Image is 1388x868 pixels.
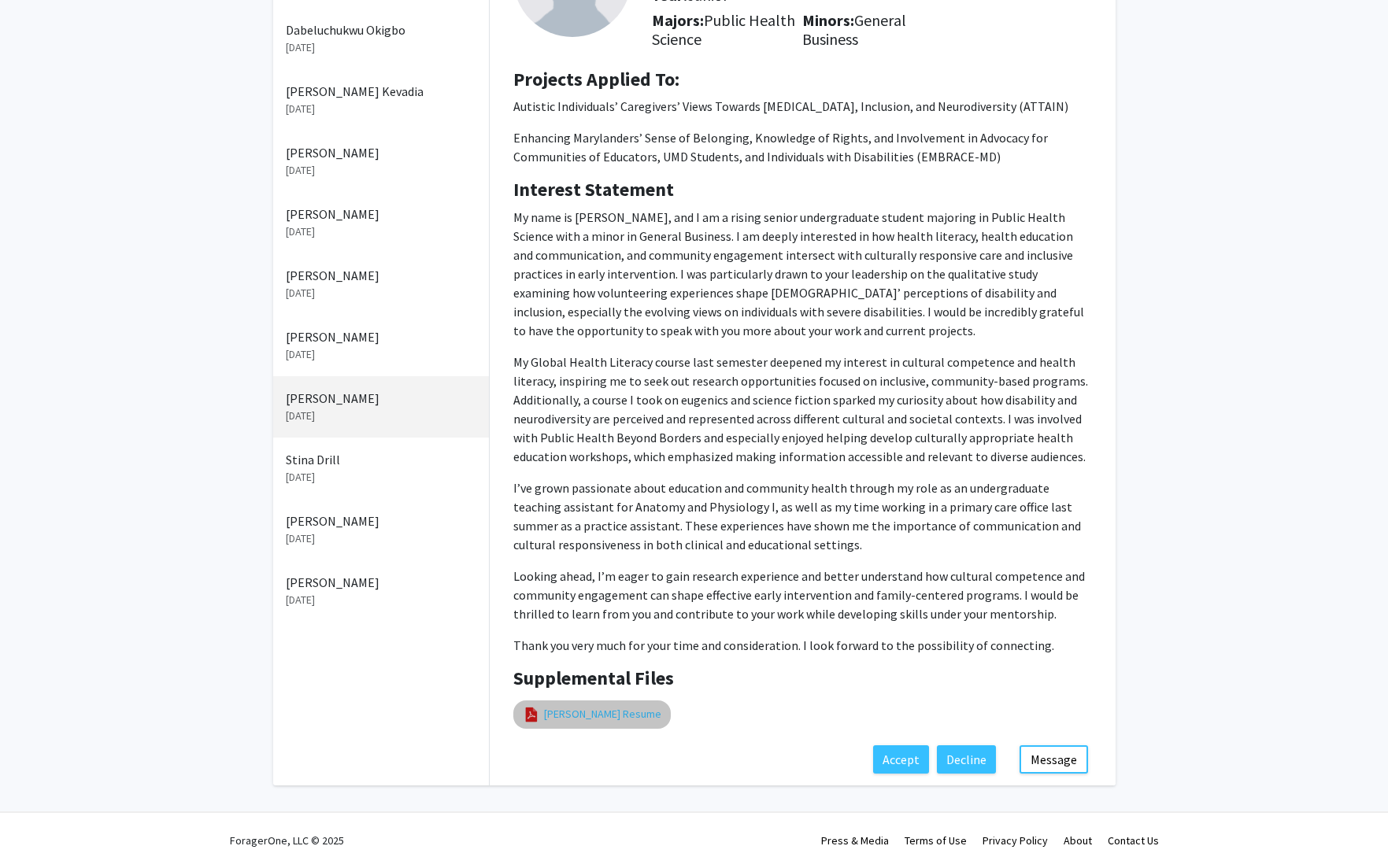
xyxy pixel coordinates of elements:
p: My Global Health Literacy course last semester deepened my interest in cultural competence and he... [513,353,1092,466]
button: Accept [873,745,929,774]
span: General Business [802,10,906,49]
a: About [1064,833,1092,848]
p: [PERSON_NAME] [286,143,476,162]
p: Enhancing Marylanders’ Sense of Belonging, Knowledge of Rights, and Involvement in Advocacy for C... [513,128,1092,166]
p: I’ve grown passionate about education and community health through my role as an undergraduate te... [513,478,1092,554]
p: [PERSON_NAME] [286,266,476,285]
p: [DATE] [286,530,476,547]
h4: Supplemental Files [513,667,1092,690]
p: Stina Drill [286,450,476,469]
a: Terms of Use [905,833,967,848]
p: [DATE] [286,39,476,56]
p: [PERSON_NAME] [286,512,476,530]
p: Thank you very much for your time and consideration. I look forward to the possibility of connect... [513,636,1092,655]
button: Decline [937,745,996,774]
p: Dabeluchukwu Okigbo [286,20,476,39]
p: [DATE] [286,408,476,424]
p: Autistic Individuals’ Caregivers’ Views Towards [MEDICAL_DATA], Inclusion, and Neurodiversity (AT... [513,97,1092,116]
a: Privacy Policy [983,833,1048,848]
b: Interest Statement [513,177,674,201]
a: Contact Us [1108,833,1159,848]
a: [PERSON_NAME] Resume [544,706,661,722]
a: Press & Media [821,833,889,848]
p: [PERSON_NAME] [286,573,476,592]
span: My name is [PERSON_NAME], and I am a rising senior undergraduate student majoring in Public Healt... [513,209,1084,338]
p: [PERSON_NAME] [286,389,476,408]
p: [PERSON_NAME] [286,327,476,346]
p: [PERSON_NAME] Kevadia [286,82,476,101]
p: [DATE] [286,285,476,301]
p: [PERSON_NAME] [286,205,476,223]
p: [DATE] [286,469,476,486]
p: Looking ahead, I’m eager to gain research experience and better understand how cultural competenc... [513,567,1092,623]
b: Minors: [802,10,854,30]
iframe: Chat [12,797,67,856]
p: [DATE] [286,162,476,179]
p: [DATE] [286,223,476,240]
span: Public Health Science [652,10,795,49]
p: [DATE] [286,592,476,608]
div: ForagerOne, LLC © 2025 [230,813,344,868]
img: pdf_icon.png [523,706,540,723]
p: [DATE] [286,346,476,363]
b: Projects Applied To: [513,67,679,91]
b: Majors: [652,10,704,30]
button: Message [1020,745,1088,774]
p: [DATE] [286,101,476,117]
